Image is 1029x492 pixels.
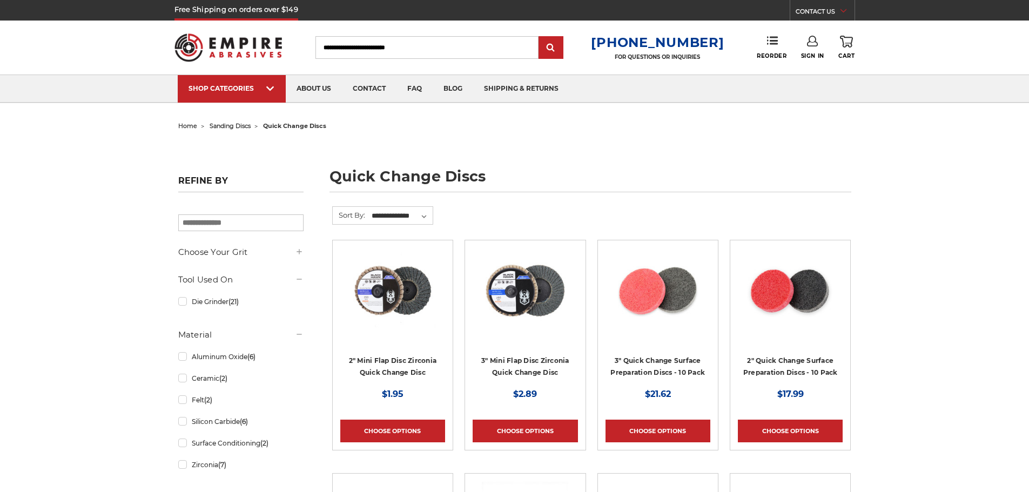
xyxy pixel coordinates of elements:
[757,36,786,59] a: Reorder
[513,389,537,399] span: $2.89
[240,417,248,426] span: (6)
[606,248,710,353] a: 3 inch surface preparation discs
[610,356,705,377] a: 3" Quick Change Surface Preparation Discs - 10 Pack
[178,434,304,453] a: Surface Conditioning
[178,369,304,388] a: Ceramic
[473,75,569,103] a: shipping & returns
[189,84,275,92] div: SHOP CATEGORIES
[743,356,838,377] a: 2" Quick Change Surface Preparation Discs - 10 Pack
[473,420,577,442] a: Choose Options
[482,248,568,334] img: BHA 3" Quick Change 60 Grit Flap Disc for Fine Grinding and Finishing
[219,374,227,382] span: (2)
[178,176,304,192] h5: Refine by
[178,273,304,286] h5: Tool Used On
[178,246,304,259] h5: Choose Your Grit
[286,75,342,103] a: about us
[340,248,445,353] a: Black Hawk Abrasives 2-inch Zirconia Flap Disc with 60 Grit Zirconia for Smooth Finishing
[178,347,304,366] a: Aluminum Oxide
[340,420,445,442] a: Choose Options
[178,412,304,431] a: Silicon Carbide
[757,52,786,59] span: Reorder
[481,356,569,377] a: 3" Mini Flap Disc Zirconia Quick Change Disc
[396,75,433,103] a: faq
[382,389,403,399] span: $1.95
[591,53,724,60] p: FOR QUESTIONS OR INQUIRIES
[615,248,701,334] img: 3 inch surface preparation discs
[204,396,212,404] span: (2)
[228,298,239,306] span: (21)
[796,5,855,21] a: CONTACT US
[263,122,326,130] span: quick change discs
[591,35,724,50] a: [PHONE_NUMBER]
[349,356,437,377] a: 2" Mini Flap Disc Zirconia Quick Change Disc
[178,328,304,341] h5: Material
[540,37,562,59] input: Submit
[178,292,304,311] a: Die Grinder
[247,353,255,361] span: (6)
[174,26,283,69] img: Empire Abrasives
[349,248,436,334] img: Black Hawk Abrasives 2-inch Zirconia Flap Disc with 60 Grit Zirconia for Smooth Finishing
[329,169,851,192] h1: quick change discs
[801,52,824,59] span: Sign In
[218,461,226,469] span: (7)
[210,122,251,130] a: sanding discs
[606,420,710,442] a: Choose Options
[433,75,473,103] a: blog
[473,248,577,353] a: BHA 3" Quick Change 60 Grit Flap Disc for Fine Grinding and Finishing
[645,389,671,399] span: $21.62
[333,207,365,223] label: Sort By:
[370,208,433,224] select: Sort By:
[738,248,843,353] a: 2 inch surface preparation discs
[838,36,855,59] a: Cart
[838,52,855,59] span: Cart
[260,439,268,447] span: (2)
[342,75,396,103] a: contact
[178,455,304,474] a: Zirconia
[777,389,804,399] span: $17.99
[178,122,197,130] a: home
[747,248,833,334] img: 2 inch surface preparation discs
[738,420,843,442] a: Choose Options
[178,390,304,409] a: Felt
